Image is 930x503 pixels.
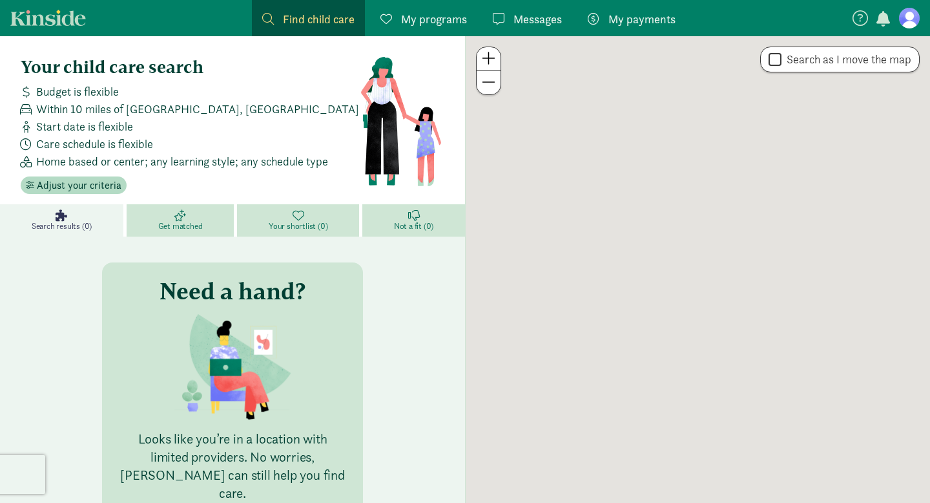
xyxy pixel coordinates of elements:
label: Search as I move the map [781,52,911,67]
h3: Need a hand? [160,278,305,304]
span: Find child care [283,10,355,28]
a: Your shortlist (0) [237,204,362,237]
span: Budget is flexible [36,83,119,100]
span: My payments [608,10,676,28]
span: Get matched [158,221,203,231]
span: My programs [401,10,467,28]
span: Home based or center; any learning style; any schedule type [36,153,328,170]
span: Adjust your criteria [37,178,121,193]
a: Not a fit (0) [362,204,465,237]
button: Adjust your criteria [21,177,127,195]
span: Search results (0) [32,221,92,231]
span: Not a fit (0) [394,221,433,231]
span: Your shortlist (0) [269,221,327,231]
span: Start date is flexible [36,118,133,135]
p: Looks like you’re in a location with limited providers. No worries, [PERSON_NAME] can still help ... [118,430,347,502]
a: Get matched [127,204,237,237]
a: Kinside [10,10,86,26]
span: Care schedule is flexible [36,135,153,153]
h4: Your child care search [21,57,360,78]
span: Messages [513,10,562,28]
span: Within 10 miles of [GEOGRAPHIC_DATA], [GEOGRAPHIC_DATA] [36,100,359,118]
